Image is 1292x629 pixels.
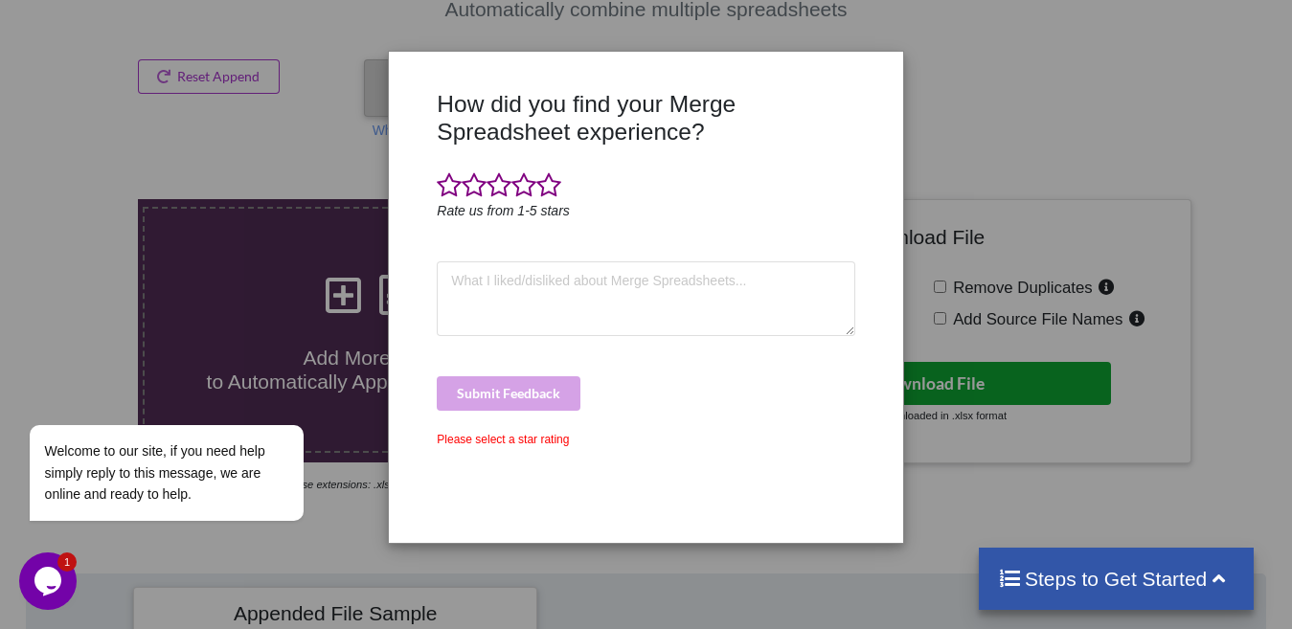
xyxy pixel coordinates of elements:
iframe: chat widget [19,252,364,543]
iframe: chat widget [19,552,80,610]
i: Rate us from 1-5 stars [437,203,570,218]
div: Please select a star rating [437,431,854,448]
h3: How did you find your Merge Spreadsheet experience? [437,90,854,146]
h4: Steps to Get Started [998,567,1235,591]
